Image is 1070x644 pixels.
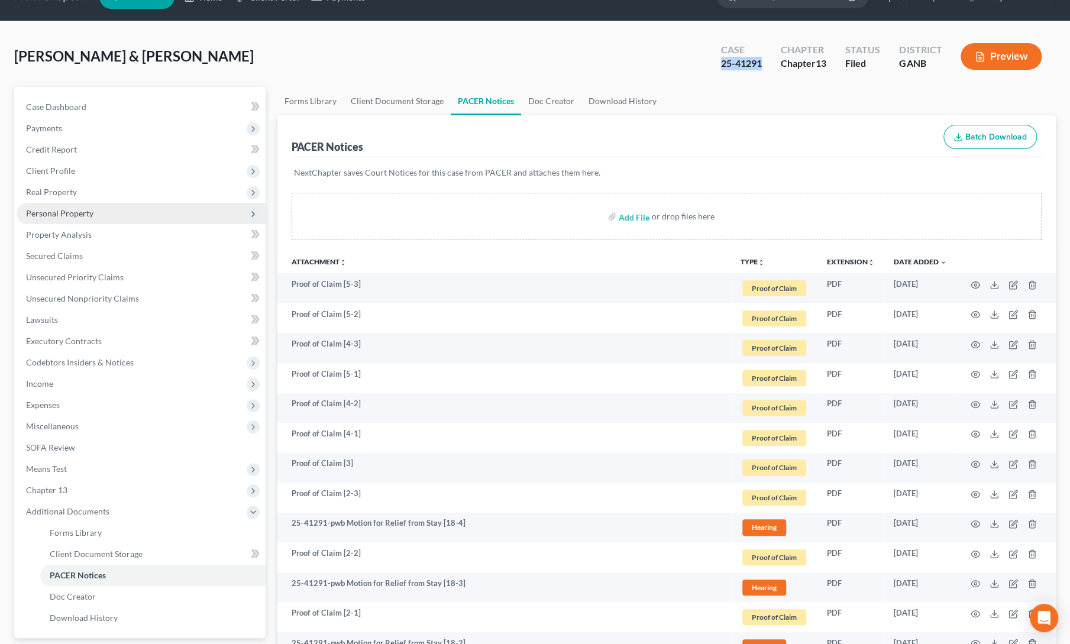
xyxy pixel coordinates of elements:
[817,513,884,543] td: PDF
[292,140,363,154] div: PACER Notices
[17,139,266,160] a: Credit Report
[26,123,62,133] span: Payments
[741,279,808,298] a: Proof of Claim
[40,586,266,607] a: Doc Creator
[884,542,956,572] td: [DATE]
[817,333,884,363] td: PDF
[741,309,808,328] a: Proof of Claim
[721,43,762,57] div: Case
[817,602,884,632] td: PDF
[17,245,266,267] a: Secured Claims
[884,602,956,632] td: [DATE]
[26,229,92,240] span: Property Analysis
[817,363,884,393] td: PDF
[26,144,77,154] span: Credit Report
[741,368,808,388] a: Proof of Claim
[721,57,762,70] div: 25-41291
[884,483,956,513] td: [DATE]
[292,257,347,266] a: Attachmentunfold_more
[845,57,880,70] div: Filed
[741,517,808,537] a: Hearing
[40,565,266,586] a: PACER Notices
[741,398,808,418] a: Proof of Claim
[868,259,875,266] i: unfold_more
[277,87,344,115] a: Forms Library
[277,542,731,572] td: Proof of Claim [2-2]
[294,167,1039,179] p: NextChapter saves Court Notices for this case from PACER and attaches them here.
[521,87,581,115] a: Doc Creator
[26,208,93,218] span: Personal Property
[26,357,134,367] span: Codebtors Insiders & Notices
[742,459,806,475] span: Proof of Claim
[741,488,808,507] a: Proof of Claim
[817,303,884,334] td: PDF
[26,464,67,474] span: Means Test
[26,442,75,452] span: SOFA Review
[817,542,884,572] td: PDF
[742,519,786,535] span: Hearing
[742,430,806,446] span: Proof of Claim
[884,453,956,483] td: [DATE]
[40,522,266,543] a: Forms Library
[277,602,731,632] td: Proof of Claim [2-1]
[742,580,786,596] span: Hearing
[742,340,806,356] span: Proof of Claim
[741,458,808,477] a: Proof of Claim
[14,47,254,64] span: [PERSON_NAME] & [PERSON_NAME]
[817,423,884,453] td: PDF
[26,315,58,325] span: Lawsuits
[277,363,731,393] td: Proof of Claim [5-1]
[277,513,731,543] td: 25-41291-pwb Motion for Relief from Stay [18-4]
[741,428,808,448] a: Proof of Claim
[742,400,806,416] span: Proof of Claim
[451,87,521,115] a: PACER Notices
[277,393,731,423] td: Proof of Claim [4-2]
[26,187,77,197] span: Real Property
[17,224,266,245] a: Property Analysis
[26,293,139,303] span: Unsecured Nonpriority Claims
[581,87,664,115] a: Download History
[940,259,947,266] i: expand_more
[17,288,266,309] a: Unsecured Nonpriority Claims
[884,333,956,363] td: [DATE]
[26,400,60,410] span: Expenses
[741,578,808,597] a: Hearing
[742,370,806,386] span: Proof of Claim
[884,273,956,303] td: [DATE]
[277,423,731,453] td: Proof of Claim [4-1]
[742,310,806,326] span: Proof of Claim
[741,548,808,567] a: Proof of Claim
[758,259,765,266] i: unfold_more
[17,437,266,458] a: SOFA Review
[26,251,83,261] span: Secured Claims
[26,166,75,176] span: Client Profile
[965,132,1027,142] span: Batch Download
[742,609,806,625] span: Proof of Claim
[742,490,806,506] span: Proof of Claim
[17,96,266,118] a: Case Dashboard
[845,43,880,57] div: Status
[40,543,266,565] a: Client Document Storage
[50,570,106,580] span: PACER Notices
[50,591,96,601] span: Doc Creator
[816,57,826,69] span: 13
[340,259,347,266] i: unfold_more
[26,378,53,389] span: Income
[884,572,956,603] td: [DATE]
[899,43,942,57] div: District
[894,257,947,266] a: Date Added expand_more
[884,423,956,453] td: [DATE]
[17,267,266,288] a: Unsecured Priority Claims
[17,331,266,352] a: Executory Contracts
[26,421,79,431] span: Miscellaneous
[652,211,715,222] div: or drop files here
[277,273,731,303] td: Proof of Claim [5-3]
[26,336,102,346] span: Executory Contracts
[277,483,731,513] td: Proof of Claim [2-3]
[40,607,266,629] a: Download History
[26,485,67,495] span: Chapter 13
[884,393,956,423] td: [DATE]
[781,43,826,57] div: Chapter
[817,393,884,423] td: PDF
[742,280,806,296] span: Proof of Claim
